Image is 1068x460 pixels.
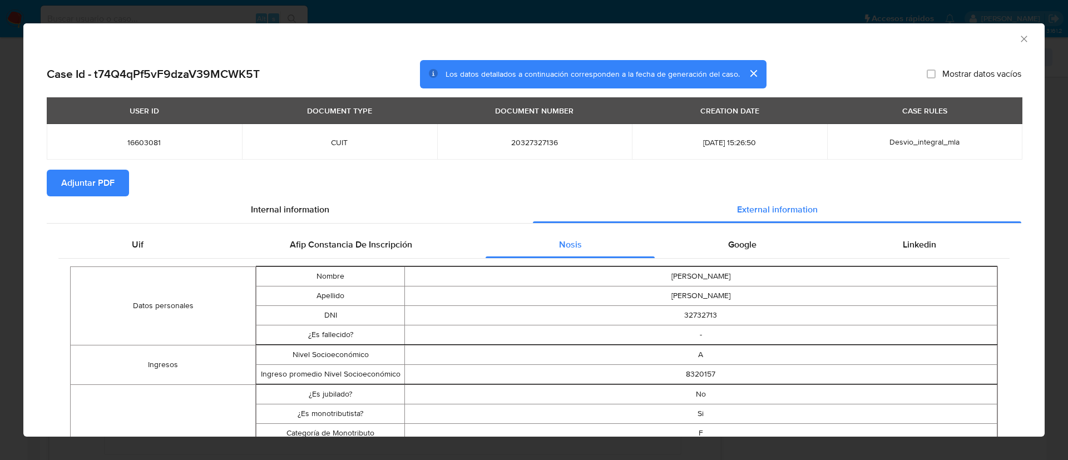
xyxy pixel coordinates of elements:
[404,345,997,364] td: A
[256,305,404,325] td: DNI
[300,101,379,120] div: DOCUMENT TYPE
[47,196,1021,223] div: Detailed info
[47,170,129,196] button: Adjuntar PDF
[451,137,619,147] span: 20327327136
[256,404,404,423] td: ¿Es monotributista?
[404,286,997,305] td: [PERSON_NAME]
[694,101,766,120] div: CREATION DATE
[446,68,740,80] span: Los datos detallados a continuación corresponden a la fecha de generación del caso.
[71,345,256,384] td: Ingresos
[256,325,404,344] td: ¿Es fallecido?
[404,384,997,404] td: No
[23,23,1045,437] div: closure-recommendation-modal
[132,238,144,251] span: Uif
[404,305,997,325] td: 32732713
[404,404,997,423] td: Si
[256,286,404,305] td: Apellido
[404,364,997,384] td: 8320157
[559,238,582,251] span: Nosis
[256,364,404,384] td: Ingreso promedio Nivel Socioeconómico
[488,101,580,120] div: DOCUMENT NUMBER
[256,266,404,286] td: Nombre
[71,266,256,345] td: Datos personales
[256,345,404,364] td: Nivel Socioeconómico
[61,171,115,195] span: Adjuntar PDF
[255,137,424,147] span: CUIT
[256,384,404,404] td: ¿Es jubilado?
[60,137,229,147] span: 16603081
[728,238,756,251] span: Google
[404,325,997,344] td: -
[123,101,166,120] div: USER ID
[889,136,960,147] span: Desvio_integral_mla
[404,266,997,286] td: [PERSON_NAME]
[740,60,767,87] button: cerrar
[58,231,1010,258] div: Detailed external info
[737,203,818,216] span: External information
[256,423,404,443] td: Categoría de Monotributo
[404,423,997,443] td: F
[645,137,814,147] span: [DATE] 15:26:50
[903,238,936,251] span: Linkedin
[942,68,1021,80] span: Mostrar datos vacíos
[1018,33,1029,43] button: Cerrar ventana
[290,238,412,251] span: Afip Constancia De Inscripción
[47,67,260,81] h2: Case Id - t74Q4qPf5vF9dzaV39MCWK5T
[251,203,329,216] span: Internal information
[927,70,936,78] input: Mostrar datos vacíos
[896,101,954,120] div: CASE RULES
